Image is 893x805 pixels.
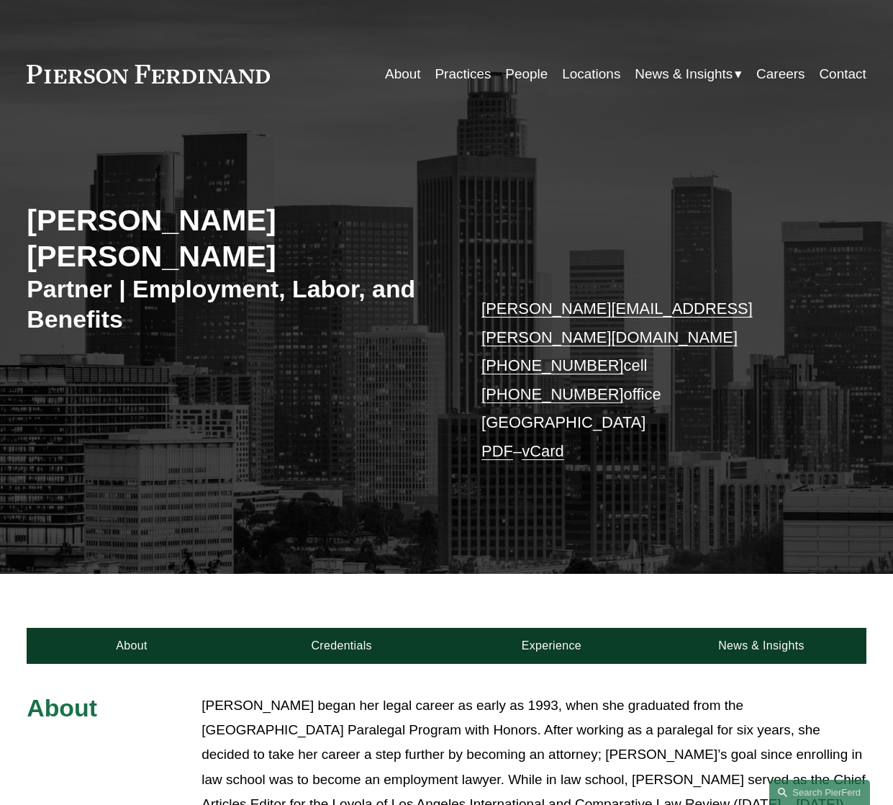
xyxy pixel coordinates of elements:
[435,60,491,88] a: Practices
[819,60,866,88] a: Contact
[481,300,753,346] a: [PERSON_NAME][EMAIL_ADDRESS][PERSON_NAME][DOMAIN_NAME]
[769,780,870,805] a: Search this site
[27,202,446,274] h2: [PERSON_NAME] [PERSON_NAME]
[505,60,548,88] a: People
[481,385,623,403] a: [PHONE_NUMBER]
[522,442,564,460] a: vCard
[481,356,623,374] a: [PHONE_NUMBER]
[481,442,513,460] a: PDF
[481,294,831,465] p: cell office [GEOGRAPHIC_DATA] –
[562,60,620,88] a: Locations
[635,62,733,86] span: News & Insights
[656,628,866,664] a: News & Insights
[27,628,237,664] a: About
[27,274,446,335] h3: Partner | Employment, Labor, and Benefits
[447,628,657,664] a: Experience
[385,60,421,88] a: About
[27,694,97,721] span: About
[635,60,742,88] a: folder dropdown
[756,60,804,88] a: Careers
[237,628,447,664] a: Credentials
